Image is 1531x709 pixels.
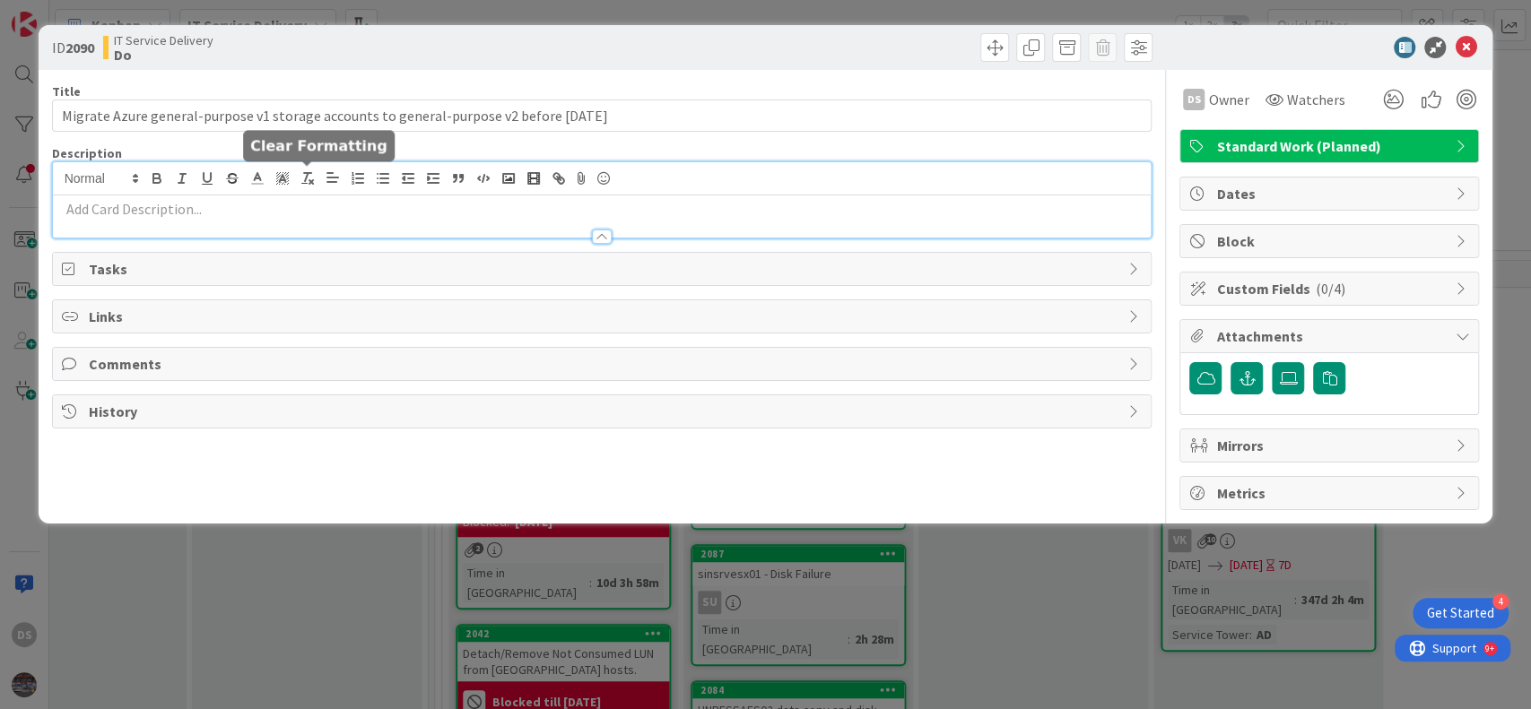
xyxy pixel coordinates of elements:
span: ( 0/4 ) [1315,280,1344,298]
span: Watchers [1286,89,1344,110]
span: Support [38,3,82,24]
span: Owner [1208,89,1248,110]
span: Description [52,145,122,161]
b: 2090 [65,39,94,56]
span: Mirrors [1216,435,1446,456]
span: Dates [1216,183,1446,204]
div: 9+ [91,7,100,22]
h5: Clear Formatting [250,137,387,154]
span: IT Service Delivery [114,33,213,48]
div: 4 [1492,593,1509,610]
input: type card name here... [52,99,1153,132]
span: Attachments [1216,325,1446,347]
span: History [89,401,1119,422]
span: Links [89,306,1119,327]
span: Metrics [1216,482,1446,504]
span: Custom Fields [1216,278,1446,299]
div: DS [1183,89,1205,110]
span: Comments [89,353,1119,375]
label: Title [52,83,81,99]
div: Get Started [1427,604,1494,622]
span: Standard Work (Planned) [1216,135,1446,157]
span: Tasks [89,258,1119,280]
div: Open Get Started checklist, remaining modules: 4 [1413,598,1509,628]
span: Block [1216,230,1446,252]
span: ID [52,37,94,58]
b: Do [114,48,213,62]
